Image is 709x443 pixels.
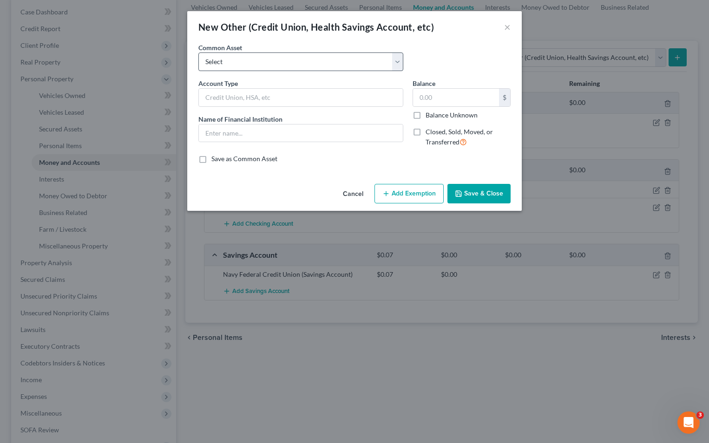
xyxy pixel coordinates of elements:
label: Common Asset [198,43,242,52]
div: New Other (Credit Union, Health Savings Account, etc) [198,20,434,33]
span: Closed, Sold, Moved, or Transferred [426,128,493,146]
span: Name of Financial Institution [198,115,282,123]
button: Save & Close [447,184,511,203]
button: Cancel [335,185,371,203]
label: Save as Common Asset [211,154,277,163]
label: Account Type [198,78,238,88]
label: Balance Unknown [426,111,478,120]
span: 3 [696,411,704,419]
input: 0.00 [413,89,499,106]
div: $ [499,89,510,106]
button: Add Exemption [374,184,444,203]
input: Credit Union, HSA, etc [199,89,403,106]
label: Balance [413,78,435,88]
input: Enter name... [199,124,403,142]
button: × [504,21,511,33]
iframe: Intercom live chat [677,411,700,434]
